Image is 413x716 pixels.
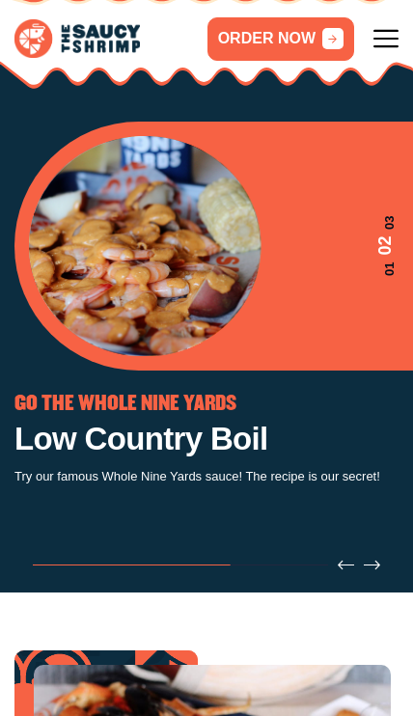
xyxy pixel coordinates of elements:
[372,262,399,276] span: 01
[29,136,399,356] div: 2 / 3
[338,557,354,573] button: Previous slide
[14,394,236,413] span: GO THE WHOLE NINE YARDS
[372,215,399,229] span: 03
[14,423,399,454] h1: Low Country Boil
[372,235,399,255] span: 02
[14,19,140,57] img: logo
[14,466,399,488] p: Try our famous Whole Nine Yards sauce! The recipe is our secret!
[364,557,380,573] button: Next slide
[14,394,399,508] div: 2 / 3
[207,17,354,61] a: ORDER NOW
[29,136,261,356] img: Banner Image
